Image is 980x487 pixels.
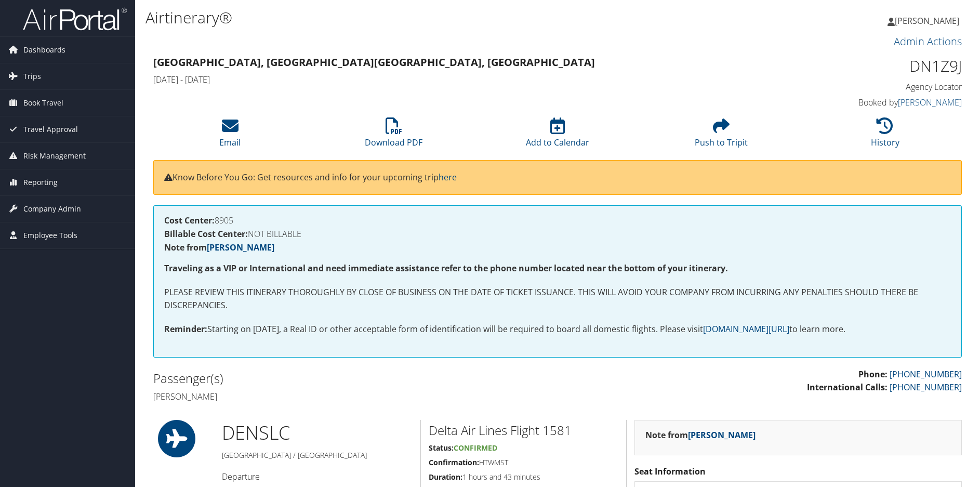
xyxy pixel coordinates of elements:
[164,262,728,274] strong: Traveling as a VIP or International and need immediate assistance refer to the phone number locat...
[365,123,422,148] a: Download PDF
[207,242,274,253] a: [PERSON_NAME]
[153,74,756,85] h4: [DATE] - [DATE]
[153,391,550,402] h4: [PERSON_NAME]
[23,116,78,142] span: Travel Approval
[23,222,77,248] span: Employee Tools
[888,5,970,36] a: [PERSON_NAME]
[23,143,86,169] span: Risk Management
[429,472,619,482] h5: 1 hours and 43 minutes
[145,7,695,29] h1: Airtinerary®
[526,123,589,148] a: Add to Calendar
[153,370,550,387] h2: Passenger(s)
[164,228,248,240] strong: Billable Cost Center:
[890,368,962,380] a: [PHONE_NUMBER]
[898,97,962,108] a: [PERSON_NAME]
[23,37,65,63] span: Dashboards
[894,34,962,48] a: Admin Actions
[23,63,41,89] span: Trips
[429,457,619,468] h5: HTWMST
[634,466,706,477] strong: Seat Information
[222,450,413,460] h5: [GEOGRAPHIC_DATA] / [GEOGRAPHIC_DATA]
[164,323,951,336] p: Starting on [DATE], a Real ID or other acceptable form of identification will be required to boar...
[164,286,951,312] p: PLEASE REVIEW THIS ITINERARY THOROUGHLY BY CLOSE OF BUSINESS ON THE DATE OF TICKET ISSUANCE. THIS...
[23,90,63,116] span: Book Travel
[164,216,951,225] h4: 8905
[645,429,756,441] strong: Note from
[695,123,748,148] a: Push to Tripit
[164,323,207,335] strong: Reminder:
[429,422,619,439] h2: Delta Air Lines Flight 1581
[890,381,962,393] a: [PHONE_NUMBER]
[222,471,413,482] h4: Departure
[807,381,888,393] strong: International Calls:
[23,7,127,31] img: airportal-logo.png
[772,97,962,108] h4: Booked by
[219,123,241,148] a: Email
[895,15,959,27] span: [PERSON_NAME]
[858,368,888,380] strong: Phone:
[153,55,595,69] strong: [GEOGRAPHIC_DATA], [GEOGRAPHIC_DATA] [GEOGRAPHIC_DATA], [GEOGRAPHIC_DATA]
[164,242,274,253] strong: Note from
[429,457,479,467] strong: Confirmation:
[454,443,497,453] span: Confirmed
[429,443,454,453] strong: Status:
[772,81,962,93] h4: Agency Locator
[703,323,789,335] a: [DOMAIN_NAME][URL]
[222,420,413,446] h1: DEN SLC
[23,169,58,195] span: Reporting
[439,172,457,183] a: here
[23,196,81,222] span: Company Admin
[871,123,899,148] a: History
[429,472,462,482] strong: Duration:
[164,230,951,238] h4: NOT BILLABLE
[772,55,962,77] h1: DN1Z9J
[164,171,951,185] p: Know Before You Go: Get resources and info for your upcoming trip
[688,429,756,441] a: [PERSON_NAME]
[164,215,215,226] strong: Cost Center:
